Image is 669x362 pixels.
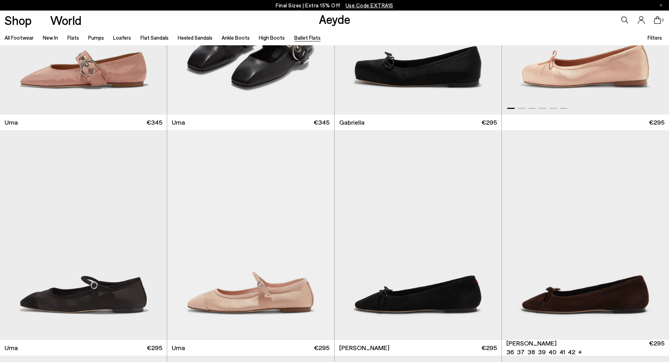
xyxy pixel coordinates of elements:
[167,114,334,130] a: Uma €345
[502,114,669,130] a: €295
[527,348,535,356] li: 38
[502,340,669,356] a: [PERSON_NAME] 36 37 38 39 40 41 42 + €295
[335,340,501,356] a: [PERSON_NAME] €295
[43,34,58,41] a: New In
[661,18,664,22] span: 0
[346,2,393,8] span: Navigate to /collections/ss25-final-sizes
[67,34,79,41] a: Flats
[5,34,34,41] a: All Footwear
[559,348,565,356] li: 41
[178,34,212,41] a: Heeled Sandals
[88,34,104,41] a: Pumps
[314,343,329,352] span: €295
[335,130,501,340] img: Delfina Suede Ballet Flats
[339,118,365,127] span: Gabriella
[5,118,18,127] span: Uma
[146,118,162,127] span: €345
[294,34,321,41] a: Ballet Flats
[339,343,389,352] span: [PERSON_NAME]
[50,14,81,26] a: World
[140,34,169,41] a: Flat Sandals
[259,34,285,41] a: High Boots
[517,348,525,356] li: 37
[654,16,661,24] a: 0
[506,348,514,356] li: 36
[5,343,18,352] span: Uma
[335,114,501,130] a: Gabriella €295
[319,12,350,26] a: Aeyde
[167,340,334,356] a: Uma €295
[172,343,185,352] span: Uma
[506,339,557,348] span: [PERSON_NAME]
[649,118,664,127] span: €295
[113,34,131,41] a: Loafers
[167,130,334,340] img: Uma Satin Toe-Cap Mary-Jane Flats
[172,118,185,127] span: Uma
[538,348,546,356] li: 39
[578,347,582,356] li: +
[147,343,162,352] span: €295
[568,348,575,356] li: 42
[481,118,497,127] span: €295
[502,130,669,340] div: 1 / 6
[276,1,393,10] p: Final Sizes | Extra 15% Off
[481,343,497,352] span: €295
[506,348,573,356] ul: variant
[222,34,250,41] a: Ankle Boots
[549,348,557,356] li: 40
[649,339,664,356] span: €295
[5,14,32,26] a: Shop
[648,34,662,41] span: Filters
[502,130,669,340] img: Delfina Suede Ballet Flats
[502,130,669,340] a: 6 / 6 1 / 6 2 / 6 3 / 6 4 / 6 5 / 6 6 / 6 1 / 6 Next slide Previous slide
[314,118,329,127] span: €345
